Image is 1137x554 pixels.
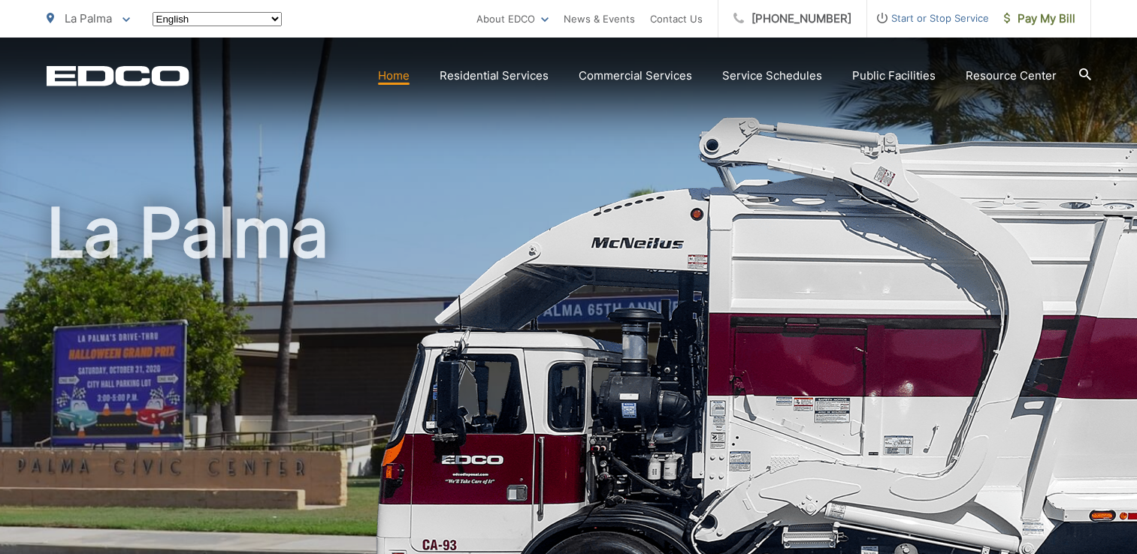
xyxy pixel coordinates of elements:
[722,67,822,85] a: Service Schedules
[65,11,112,26] span: La Palma
[378,67,410,85] a: Home
[579,67,692,85] a: Commercial Services
[440,67,549,85] a: Residential Services
[476,10,549,28] a: About EDCO
[153,12,282,26] select: Select a language
[1004,10,1075,28] span: Pay My Bill
[47,65,189,86] a: EDCD logo. Return to the homepage.
[852,67,936,85] a: Public Facilities
[966,67,1057,85] a: Resource Center
[650,10,703,28] a: Contact Us
[564,10,635,28] a: News & Events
